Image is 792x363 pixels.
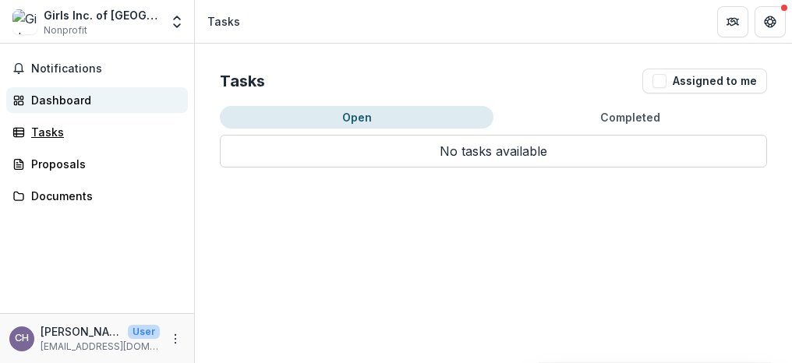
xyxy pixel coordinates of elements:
span: Nonprofit [44,23,87,37]
button: Notifications [6,56,188,81]
div: Dashboard [31,92,175,108]
button: Open entity switcher [166,6,188,37]
p: [PERSON_NAME] [41,323,122,340]
button: Open [220,106,493,129]
span: Notifications [31,62,182,76]
div: Tasks [207,13,240,30]
a: Tasks [6,119,188,145]
button: Assigned to me [642,69,767,93]
button: Completed [493,106,767,129]
p: [EMAIL_ADDRESS][DOMAIN_NAME] [41,340,160,354]
a: Documents [6,183,188,209]
button: More [166,330,185,348]
p: User [128,325,160,339]
a: Dashboard [6,87,188,113]
div: Connie Hundt [15,333,29,344]
nav: breadcrumb [201,10,246,33]
button: Partners [717,6,748,37]
a: Proposals [6,151,188,177]
p: No tasks available [220,135,767,167]
div: Tasks [31,124,175,140]
button: Get Help [755,6,786,37]
h2: Tasks [220,72,265,90]
div: Girls Inc. of [GEOGRAPHIC_DATA] [44,7,160,23]
div: Proposals [31,156,175,172]
div: Documents [31,188,175,204]
img: Girls Inc. of Worcester [12,9,37,34]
